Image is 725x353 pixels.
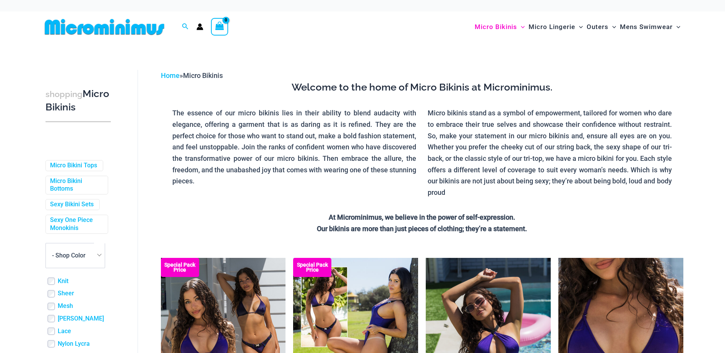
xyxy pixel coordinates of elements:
span: Mens Swimwear [620,17,673,37]
a: Nylon Lycra [58,340,90,348]
strong: Our bikinis are more than just pieces of clothing; they’re a statement. [317,225,527,233]
a: Micro LingerieMenu ToggleMenu Toggle [527,15,585,39]
a: Knit [58,277,68,285]
h3: Welcome to the home of Micro Bikinis at Microminimus. [167,81,678,94]
span: Outers [587,17,608,37]
a: [PERSON_NAME] [58,315,104,323]
b: Special Pack Price [293,262,331,272]
a: Mens SwimwearMenu ToggleMenu Toggle [618,15,682,39]
nav: Site Navigation [472,14,684,40]
a: Mesh [58,302,73,310]
a: Sexy One Piece Monokinis [50,216,102,232]
a: Lace [58,327,71,335]
a: Sexy Bikini Sets [50,201,94,209]
a: OutersMenu ToggleMenu Toggle [585,15,618,39]
span: Micro Lingerie [529,17,575,37]
a: Micro Bikini Tops [50,162,97,170]
h3: Micro Bikinis [45,87,111,114]
span: - Shop Color [45,243,105,268]
p: The essence of our micro bikinis lies in their ability to blend audacity with elegance, offering ... [172,107,417,187]
a: Sheer [58,290,74,298]
a: View Shopping Cart, empty [211,18,229,36]
span: » [161,71,223,79]
span: Micro Bikinis [475,17,517,37]
a: Search icon link [182,22,189,32]
span: Menu Toggle [608,17,616,37]
img: MM SHOP LOGO FLAT [42,18,167,36]
span: - Shop Color [52,252,86,259]
a: Home [161,71,180,79]
span: Menu Toggle [575,17,583,37]
a: Micro BikinisMenu ToggleMenu Toggle [473,15,527,39]
strong: At Microminimus, we believe in the power of self-expression. [329,213,515,221]
b: Special Pack Price [161,262,199,272]
p: Micro bikinis stand as a symbol of empowerment, tailored for women who dare to embrace their true... [428,107,672,198]
a: Account icon link [196,23,203,30]
span: Micro Bikinis [183,71,223,79]
span: shopping [45,89,83,99]
span: Menu Toggle [673,17,680,37]
a: Micro Bikini Bottoms [50,177,102,193]
span: - Shop Color [46,243,105,268]
span: Menu Toggle [517,17,525,37]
